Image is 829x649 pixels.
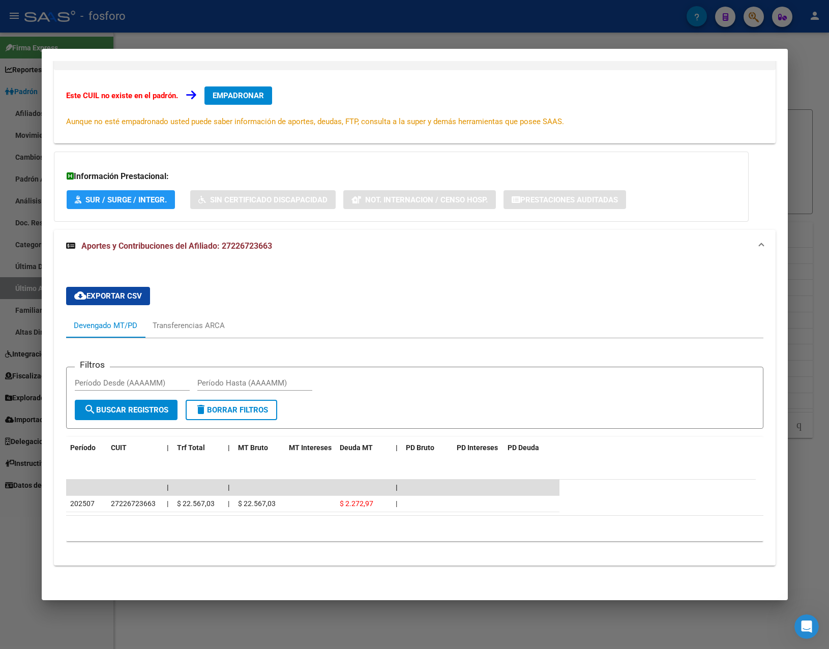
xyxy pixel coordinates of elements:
[365,195,488,204] span: Not. Internacion / Censo Hosp.
[177,499,215,508] span: $ 22.567,03
[111,499,156,508] span: 27226723663
[75,400,177,420] button: Buscar Registros
[228,483,230,491] span: |
[75,359,110,370] h3: Filtros
[81,241,272,251] span: Aportes y Contribuciones del Afiliado: 27226723663
[70,499,95,508] span: 202507
[234,437,285,459] datatable-header-cell: MT Bruto
[163,437,173,459] datatable-header-cell: |
[84,403,96,416] mat-icon: search
[84,405,168,415] span: Buscar Registros
[66,287,150,305] button: Exportar CSV
[153,320,225,331] div: Transferencias ARCA
[343,190,496,209] button: Not. Internacion / Censo Hosp.
[228,499,229,508] span: |
[190,190,336,209] button: Sin Certificado Discapacidad
[396,483,398,491] span: |
[504,437,559,459] datatable-header-cell: PD Deuda
[195,403,207,416] mat-icon: delete
[107,437,163,459] datatable-header-cell: CUIT
[392,437,402,459] datatable-header-cell: |
[74,291,142,301] span: Exportar CSV
[195,405,268,415] span: Borrar Filtros
[396,499,397,508] span: |
[210,195,328,204] span: Sin Certificado Discapacidad
[85,195,167,204] span: SUR / SURGE / INTEGR.
[289,444,332,452] span: MT Intereses
[508,444,539,452] span: PD Deuda
[285,437,336,459] datatable-header-cell: MT Intereses
[340,444,373,452] span: Deuda MT
[67,190,175,209] button: SUR / SURGE / INTEGR.
[204,86,272,105] button: EMPADRONAR
[238,499,276,508] span: $ 22.567,03
[504,190,626,209] button: Prestaciones Auditadas
[402,437,453,459] datatable-header-cell: PD Bruto
[186,400,277,420] button: Borrar Filtros
[396,444,398,452] span: |
[54,70,776,143] div: Datos de Empadronamiento
[173,437,224,459] datatable-header-cell: Trf Total
[167,444,169,452] span: |
[54,230,776,262] mat-expansion-panel-header: Aportes y Contribuciones del Afiliado: 27226723663
[167,483,169,491] span: |
[111,444,127,452] span: CUIT
[228,444,230,452] span: |
[167,499,168,508] span: |
[406,444,434,452] span: PD Bruto
[340,499,373,508] span: $ 2.272,97
[66,91,178,100] strong: Este CUIL no existe en el padrón.
[213,91,264,100] span: EMPADRONAR
[66,437,107,459] datatable-header-cell: Período
[54,262,776,566] div: Aportes y Contribuciones del Afiliado: 27226723663
[238,444,268,452] span: MT Bruto
[224,437,234,459] datatable-header-cell: |
[70,444,96,452] span: Período
[74,320,137,331] div: Devengado MT/PD
[177,444,205,452] span: Trf Total
[453,437,504,459] datatable-header-cell: PD Intereses
[520,195,618,204] span: Prestaciones Auditadas
[336,437,392,459] datatable-header-cell: Deuda MT
[74,289,86,302] mat-icon: cloud_download
[66,117,564,126] span: Aunque no esté empadronado usted puede saber información de aportes, deudas, FTP, consulta a la s...
[794,614,819,639] iframe: Intercom live chat
[457,444,498,452] span: PD Intereses
[67,170,736,183] h3: Información Prestacional:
